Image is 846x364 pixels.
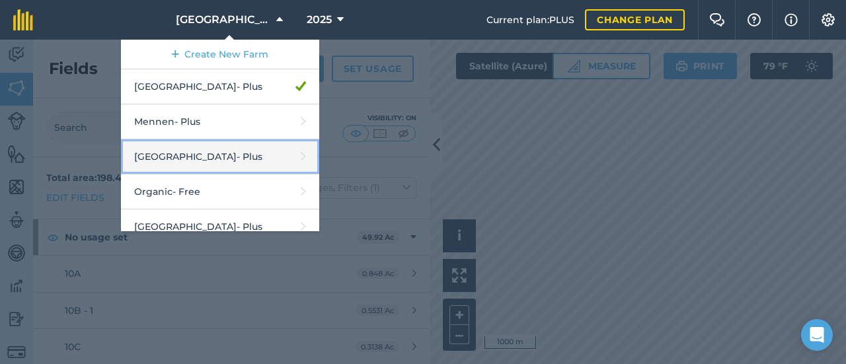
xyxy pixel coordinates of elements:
img: A question mark icon [746,13,762,26]
span: Current plan : PLUS [486,13,574,27]
img: Two speech bubbles overlapping with the left bubble in the forefront [709,13,725,26]
a: [GEOGRAPHIC_DATA]- Plus [121,139,319,174]
a: Change plan [585,9,685,30]
a: Create New Farm [121,40,319,69]
img: svg+xml;base64,PHN2ZyB4bWxucz0iaHR0cDovL3d3dy53My5vcmcvMjAwMC9zdmciIHdpZHRoPSIxNyIgaGVpZ2h0PSIxNy... [785,12,798,28]
div: Open Intercom Messenger [801,319,833,351]
a: Organic- Free [121,174,319,209]
a: [GEOGRAPHIC_DATA]- Plus [121,69,319,104]
span: 2025 [307,12,332,28]
a: Mennen- Plus [121,104,319,139]
img: A cog icon [820,13,836,26]
a: [GEOGRAPHIC_DATA]- Plus [121,209,319,244]
img: fieldmargin Logo [13,9,33,30]
span: [GEOGRAPHIC_DATA] [176,12,271,28]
